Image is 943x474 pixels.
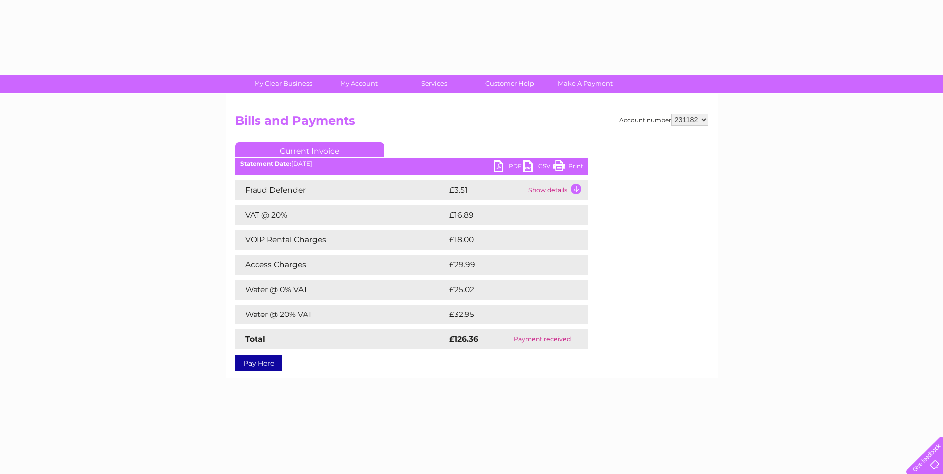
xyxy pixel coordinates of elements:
b: Statement Date: [240,160,291,167]
a: CSV [523,160,553,175]
td: Fraud Defender [235,180,447,200]
a: Customer Help [469,75,551,93]
td: £32.95 [447,305,568,324]
td: VAT @ 20% [235,205,447,225]
a: Pay Here [235,355,282,371]
td: Payment received [497,329,588,349]
td: Access Charges [235,255,447,275]
strong: £126.36 [449,334,478,344]
td: £16.89 [447,205,568,225]
a: PDF [494,160,523,175]
a: Services [393,75,475,93]
a: My Clear Business [242,75,324,93]
a: Current Invoice [235,142,384,157]
td: £29.99 [447,255,569,275]
a: Print [553,160,583,175]
td: Water @ 0% VAT [235,280,447,300]
h2: Bills and Payments [235,114,708,133]
td: Show details [526,180,588,200]
a: Make A Payment [544,75,626,93]
td: VOIP Rental Charges [235,230,447,250]
td: £3.51 [447,180,526,200]
div: Account number [619,114,708,126]
td: Water @ 20% VAT [235,305,447,324]
td: £25.02 [447,280,568,300]
div: [DATE] [235,160,588,167]
strong: Total [245,334,265,344]
td: £18.00 [447,230,568,250]
a: My Account [318,75,400,93]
